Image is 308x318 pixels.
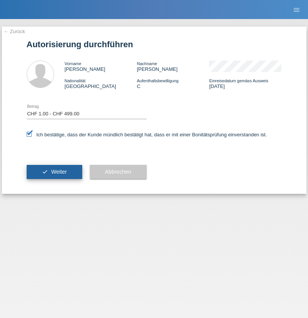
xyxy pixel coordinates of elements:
[4,29,25,34] a: ← Zurück
[27,165,82,179] button: check Weiter
[137,78,209,89] div: C
[65,61,81,66] span: Vorname
[90,165,147,179] button: Abbrechen
[42,169,48,175] i: check
[137,61,209,72] div: [PERSON_NAME]
[209,78,281,89] div: [DATE]
[293,6,300,14] i: menu
[289,7,304,12] a: menu
[51,169,67,175] span: Weiter
[209,78,268,83] span: Einreisedatum gemäss Ausweis
[137,61,157,66] span: Nachname
[137,78,178,83] span: Aufenthaltsbewilligung
[65,61,137,72] div: [PERSON_NAME]
[65,78,86,83] span: Nationalität
[27,40,282,49] h1: Autorisierung durchführen
[65,78,137,89] div: [GEOGRAPHIC_DATA]
[27,132,267,137] label: Ich bestätige, dass der Kunde mündlich bestätigt hat, dass er mit einer Bonitätsprüfung einversta...
[105,169,131,175] span: Abbrechen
